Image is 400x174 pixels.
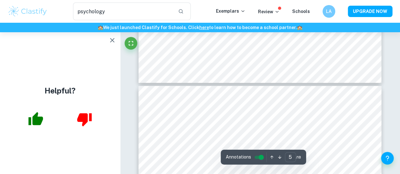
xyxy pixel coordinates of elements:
h4: Helpful? [45,85,76,96]
span: Annotations [226,154,251,160]
a: here [199,25,209,30]
button: UPGRADE NOW [348,6,392,17]
h6: LA [325,8,333,15]
span: 🏫 [297,25,302,30]
a: Schools [292,9,310,14]
button: Fullscreen [125,37,137,50]
p: Exemplars [216,8,245,15]
h6: We just launched Clastify for Schools. Click to learn how to become a school partner. [1,24,399,31]
p: Review [258,8,280,15]
button: LA [323,5,335,18]
input: Search for any exemplars... [73,3,173,20]
button: Help and Feedback [381,152,394,165]
span: 🏫 [98,25,103,30]
img: Clastify logo [8,5,48,18]
span: / 18 [296,154,301,160]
